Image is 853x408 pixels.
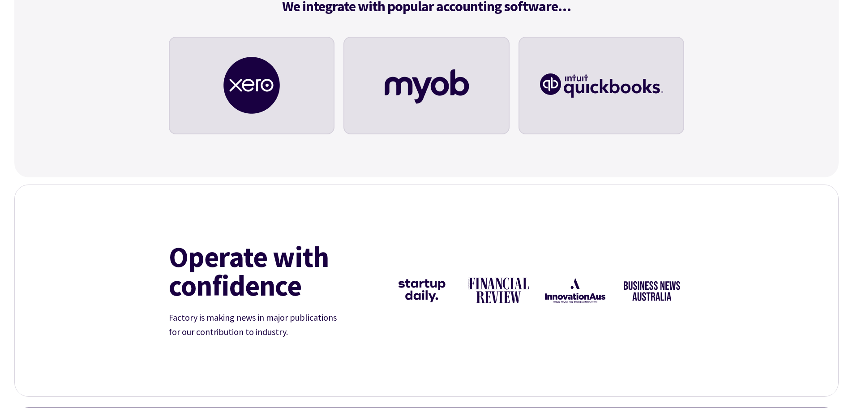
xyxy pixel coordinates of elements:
iframe: Chat Widget [704,311,853,408]
p: Factory is making news in major publications for our contribution to industry. [169,310,348,339]
mark: confidence [169,271,301,300]
h2: Operate with [169,242,375,300]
